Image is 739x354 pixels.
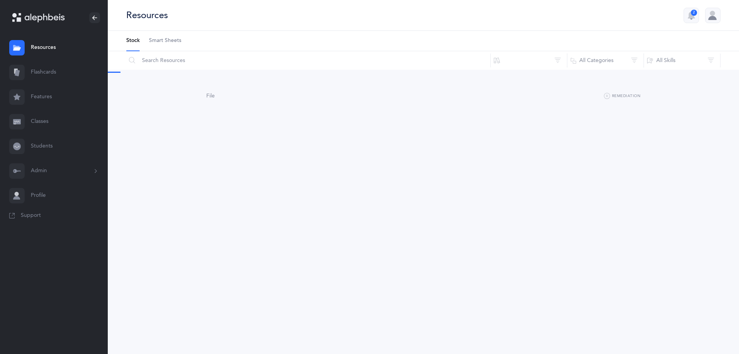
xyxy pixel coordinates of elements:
span: Support [21,212,41,220]
button: All Categories [567,51,644,70]
input: Search Resources [126,51,491,70]
button: 2 [684,8,699,23]
button: Remediation [604,92,640,101]
button: All Skills [644,51,721,70]
span: Smart Sheets [149,37,181,45]
div: 2 [691,10,697,16]
div: Resources [126,9,168,22]
span: File [206,93,215,99]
